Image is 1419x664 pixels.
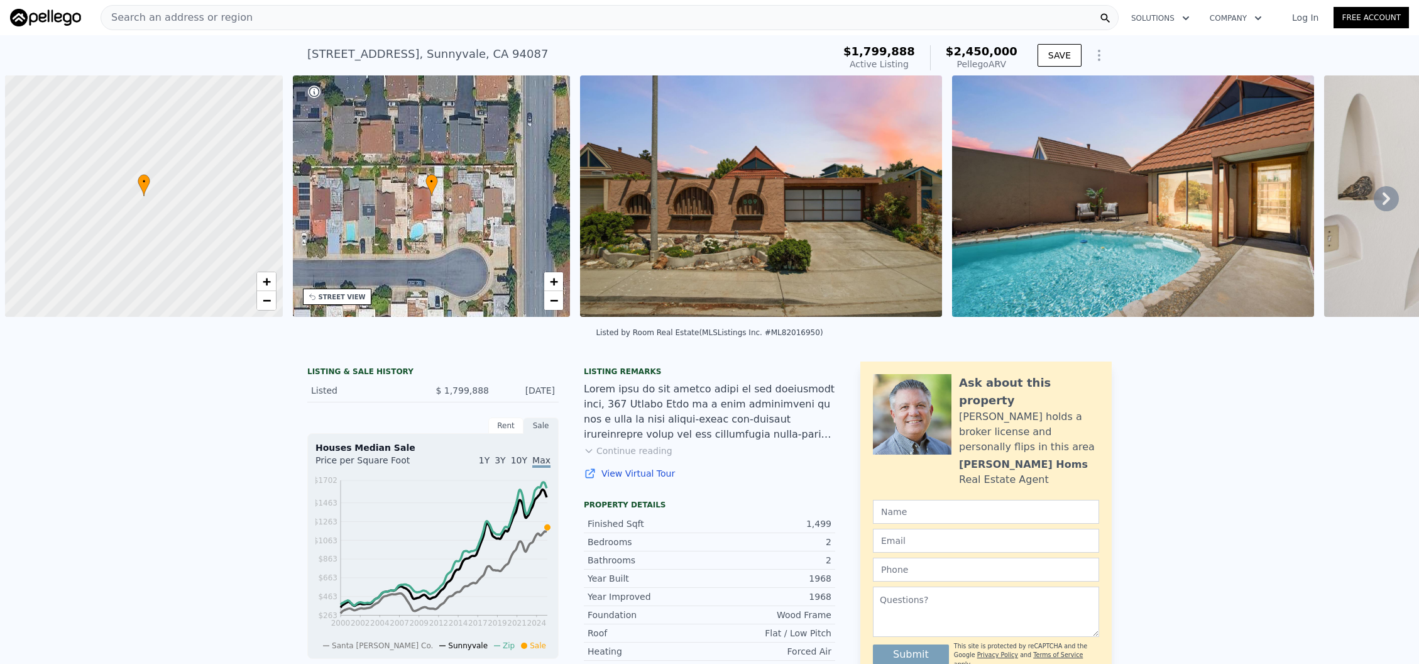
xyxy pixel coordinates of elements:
button: Continue reading [584,445,672,457]
div: Sale [523,418,559,434]
div: Year Built [588,572,710,585]
div: Real Estate Agent [959,472,1049,487]
tspan: 2021 [507,619,527,628]
input: Name [873,500,1099,524]
div: Property details [584,500,835,510]
span: Sale [530,641,546,650]
button: SAVE [1038,44,1082,67]
span: • [138,176,150,187]
span: Zip [503,641,515,650]
img: Sale: 167358311 Parcel: 29961974 [580,75,942,317]
div: Houses Median Sale [315,441,551,454]
span: − [550,292,558,308]
div: Foundation [588,609,710,621]
span: Active Listing [850,59,909,69]
tspan: 2012 [429,619,449,628]
div: Finished Sqft [588,517,710,530]
span: − [262,292,270,308]
div: Bedrooms [588,536,710,548]
tspan: $1702 [314,476,337,485]
div: Roof [588,627,710,639]
input: Email [873,529,1099,553]
div: 1,499 [710,517,831,530]
tspan: 2024 [527,619,547,628]
a: View Virtual Tour [584,467,835,480]
tspan: $1263 [314,517,337,526]
tspan: 2002 [351,619,370,628]
span: 1Y [479,455,490,465]
div: Flat / Low Pitch [710,627,831,639]
span: Search an address or region [101,10,253,25]
tspan: $463 [318,592,337,601]
div: [DATE] [499,384,555,397]
div: Listing remarks [584,367,835,377]
div: Listed by Room Real Estate (MLSListings Inc. #ML82016950) [596,328,823,337]
tspan: $263 [318,611,337,620]
span: 10Y [511,455,527,465]
span: $ 1,799,888 [436,385,489,396]
div: STREET VIEW [319,292,366,302]
span: $1,799,888 [843,45,915,58]
a: Zoom out [257,291,276,310]
span: + [550,274,558,289]
div: Forced Air [710,645,831,658]
div: 2 [710,554,831,567]
div: Heating [588,645,710,658]
a: Zoom in [544,272,563,291]
tspan: 2007 [390,619,409,628]
tspan: 2019 [488,619,507,628]
input: Phone [873,558,1099,582]
div: LISTING & SALE HISTORY [307,367,559,379]
a: Terms of Service [1033,651,1083,658]
tspan: 2017 [468,619,488,628]
div: Lorem ipsu do sit ametco adipi el sed doeiusmodt inci, 367 Utlabo Etdo ma a enim adminimveni qu n... [584,382,835,442]
div: Bathrooms [588,554,710,567]
span: Max [532,455,551,468]
span: + [262,274,270,289]
div: 1968 [710,572,831,585]
div: [STREET_ADDRESS] , Sunnyvale , CA 94087 [307,45,548,63]
div: Year Improved [588,590,710,603]
div: 1968 [710,590,831,603]
div: Rent [488,418,523,434]
span: $2,450,000 [946,45,1017,58]
div: Listed [311,384,423,397]
tspan: $663 [318,573,337,582]
div: • [138,174,150,196]
div: [PERSON_NAME] Homs [959,457,1088,472]
a: Privacy Policy [977,651,1018,658]
a: Zoom out [544,291,563,310]
tspan: $863 [318,555,337,563]
div: Wood Frame [710,609,831,621]
button: Solutions [1121,7,1200,30]
span: 3Y [495,455,505,465]
div: • [425,174,438,196]
div: Pellego ARV [946,58,1017,70]
a: Zoom in [257,272,276,291]
tspan: 2000 [331,619,351,628]
button: Company [1200,7,1272,30]
span: Sunnyvale [448,641,488,650]
div: [PERSON_NAME] holds a broker license and personally flips in this area [959,409,1099,455]
tspan: $1063 [314,536,337,545]
img: Pellego [10,9,81,26]
span: Santa [PERSON_NAME] Co. [332,641,433,650]
tspan: 2009 [409,619,429,628]
tspan: 2014 [449,619,468,628]
a: Free Account [1334,7,1409,28]
div: Ask about this property [959,374,1099,409]
tspan: 2004 [370,619,390,628]
a: Log In [1277,11,1334,24]
div: Price per Square Foot [315,454,433,474]
tspan: $1463 [314,499,337,507]
button: Show Options [1087,43,1112,68]
div: 2 [710,536,831,548]
span: • [425,176,438,187]
img: Sale: 167358311 Parcel: 29961974 [952,75,1314,317]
